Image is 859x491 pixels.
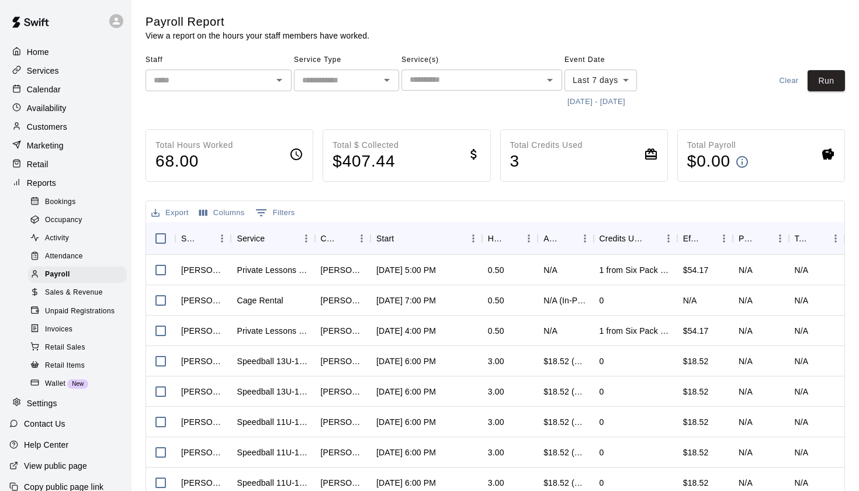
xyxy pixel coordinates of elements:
div: Aug 5, 2025 at 6:00 PM [376,477,436,489]
button: Menu [465,230,482,247]
div: N/A [795,416,809,428]
div: Chris Allen [181,295,225,306]
div: Unpaid Registrations [28,303,127,320]
button: Sort [394,230,410,247]
div: 0 [600,355,604,367]
div: $18.52 [677,407,733,437]
a: WalletNew [28,375,131,393]
a: Settings [9,395,122,412]
a: Customers [9,118,122,136]
div: N/A [795,295,809,306]
span: Occupancy [45,215,82,226]
span: Staff [146,51,292,70]
div: Customer [315,222,370,255]
button: Open [271,72,288,88]
div: Payroll [28,267,127,283]
span: New [67,381,88,387]
div: 1 from Six Pack Private Lesson Package [600,325,671,337]
span: Unpaid Registrations [45,306,115,317]
div: 0 [600,386,604,397]
div: $18.52 [677,346,733,376]
div: Aug 8, 2025 at 4:00 PM [376,325,436,337]
div: Aug 5, 2025 at 6:00 PM [376,416,436,428]
div: N/A [739,416,753,428]
div: N/A [739,325,753,337]
div: Service [231,222,314,255]
a: Retail [9,155,122,173]
div: Speedball 13U-14U Division [237,386,309,397]
a: Activity [28,230,131,248]
p: View a report on the hours your staff members have worked. [146,30,369,42]
div: $18.52 (Card) [543,447,587,458]
div: Staff [175,222,231,255]
div: Chris Allen [181,355,225,367]
div: Chris Allen [181,264,225,276]
div: 0.50 [488,264,504,276]
p: Customers [27,121,67,133]
a: Calendar [9,81,122,98]
div: Effective Price [677,222,733,255]
div: Patrick Jordan [321,386,365,397]
div: $18.52 (Card) [543,477,587,489]
p: Contact Us [24,418,65,430]
div: Aug 11, 2025 at 5:00 PM [376,264,436,276]
div: 3.00 [488,447,504,458]
div: N/A [795,325,809,337]
a: Sales & Revenue [28,284,131,302]
span: Attendance [45,251,83,262]
div: Pay Rate [739,222,754,255]
div: 3.00 [488,386,504,397]
div: Chris Allen [181,447,225,458]
div: Effective Price [683,222,699,255]
div: Private Lessons 30 Mins [237,325,309,337]
div: Robin Graves [321,355,365,367]
button: Sort [337,230,353,247]
div: Retail Items [28,358,127,374]
span: Retail Sales [45,342,85,354]
div: N/A [543,325,557,337]
div: Hours [488,222,504,255]
button: Sort [755,230,771,247]
div: N/A (In-Person) [543,295,587,306]
button: Open [379,72,395,88]
button: Menu [353,230,370,247]
span: Payroll [45,269,70,281]
h5: Payroll Report [146,14,369,30]
div: Activity [28,230,127,247]
div: WalletNew [28,376,127,392]
div: N/A [739,264,753,276]
a: Marketing [9,137,122,154]
button: Menu [715,230,733,247]
div: Service [237,222,265,255]
div: Wes Thompson [321,264,365,276]
div: Speedball 13U-14U Division [237,355,309,367]
div: Speedball 11U-12U Division [237,447,309,458]
h4: $ 0.00 [687,151,730,172]
p: Home [27,46,49,58]
button: Sort [560,230,576,247]
div: 3.00 [488,477,504,489]
button: Sort [265,230,281,247]
div: 3.00 [488,416,504,428]
div: Amount Paid [538,222,593,255]
a: Occupancy [28,211,131,229]
button: Menu [297,230,315,247]
div: Hours [482,222,538,255]
p: Retail [27,158,49,170]
button: Open [542,72,558,88]
span: Service Type [294,51,399,70]
p: Services [27,65,59,77]
div: Last 7 days [564,70,637,91]
a: Unpaid Registrations [28,302,131,320]
a: Services [9,62,122,79]
span: Invoices [45,324,72,336]
div: Oliver Castleman [321,477,365,489]
div: 0.50 [488,295,504,306]
button: Sort [504,230,520,247]
div: Private Lessons 30 Mins [237,264,309,276]
div: Amount Paid [543,222,559,255]
p: Availability [27,102,67,114]
a: Availability [9,99,122,117]
div: N/A [795,447,809,458]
